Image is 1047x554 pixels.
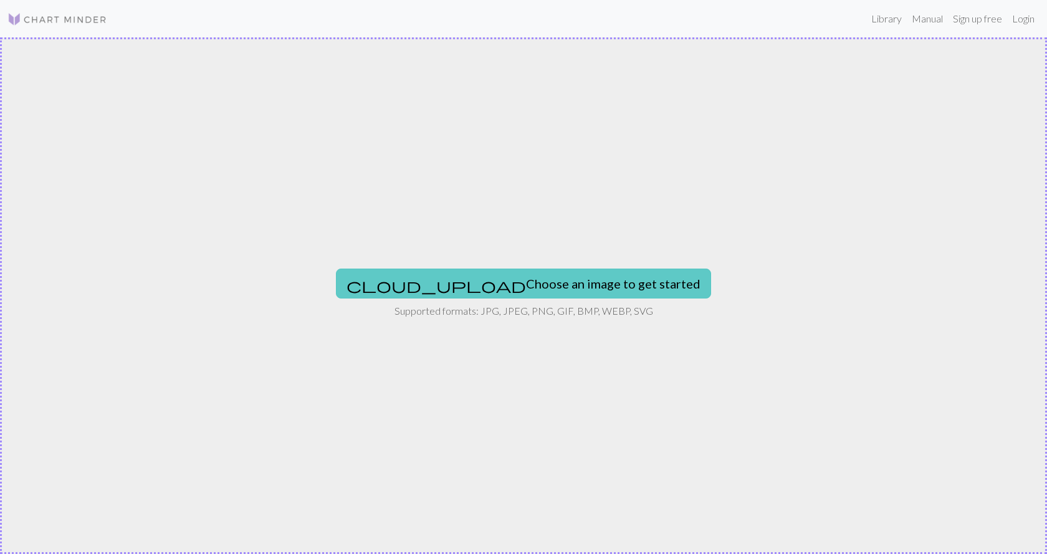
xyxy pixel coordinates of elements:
[907,6,948,31] a: Manual
[347,277,526,294] span: cloud_upload
[1007,6,1040,31] a: Login
[866,6,907,31] a: Library
[948,6,1007,31] a: Sign up free
[394,303,653,318] p: Supported formats: JPG, JPEG, PNG, GIF, BMP, WEBP, SVG
[336,269,711,298] button: Choose an image to get started
[7,12,107,27] img: Logo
